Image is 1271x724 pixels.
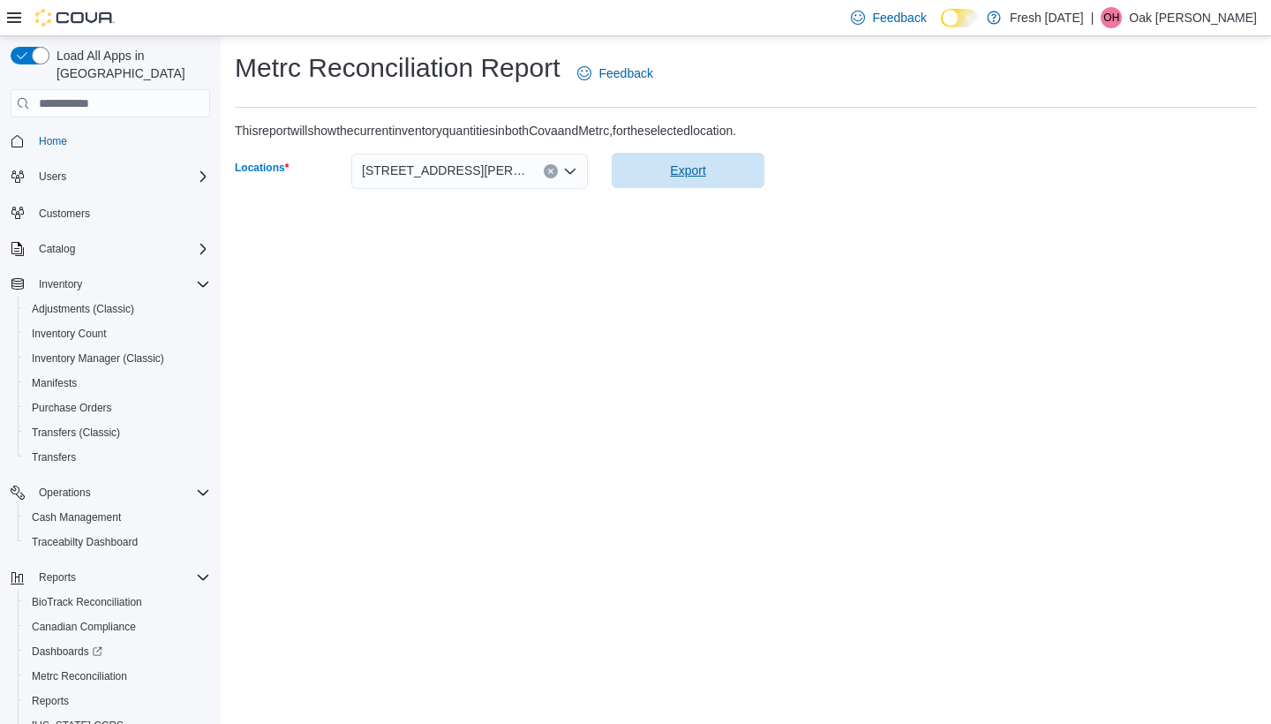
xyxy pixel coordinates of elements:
[25,592,210,613] span: BioTrack Reconciliation
[32,401,112,415] span: Purchase Orders
[39,486,91,500] span: Operations
[25,397,119,419] a: Purchase Orders
[32,567,83,588] button: Reports
[35,9,115,26] img: Cova
[25,323,114,344] a: Inventory Count
[25,348,210,369] span: Inventory Manager (Classic)
[39,570,76,584] span: Reports
[598,64,652,82] span: Feedback
[18,346,217,371] button: Inventory Manager (Classic)
[25,373,84,394] a: Manifests
[32,327,107,341] span: Inventory Count
[32,131,74,152] a: Home
[25,690,76,712] a: Reports
[25,447,210,468] span: Transfers
[1091,7,1094,28] p: |
[32,595,142,609] span: BioTrack Reconciliation
[32,510,121,524] span: Cash Management
[25,616,210,637] span: Canadian Compliance
[25,532,145,553] a: Traceabilty Dashboard
[32,274,89,295] button: Inventory
[1010,7,1084,28] p: Fresh [DATE]
[235,161,289,175] label: Locations
[18,505,217,530] button: Cash Management
[39,170,66,184] span: Users
[25,616,143,637] a: Canadian Compliance
[39,134,67,148] span: Home
[32,351,164,366] span: Inventory Manager (Classic)
[872,9,926,26] span: Feedback
[25,666,210,687] span: Metrc Reconciliation
[32,426,120,440] span: Transfers (Classic)
[4,237,217,261] button: Catalog
[25,641,109,662] a: Dashboards
[18,396,217,420] button: Purchase Orders
[4,565,217,590] button: Reports
[32,535,138,549] span: Traceabilty Dashboard
[4,164,217,189] button: Users
[18,420,217,445] button: Transfers (Classic)
[235,50,560,86] h1: Metrc Reconciliation Report
[612,153,764,188] button: Export
[25,447,83,468] a: Transfers
[18,689,217,713] button: Reports
[32,620,136,634] span: Canadian Compliance
[4,480,217,505] button: Operations
[25,507,128,528] a: Cash Management
[544,164,558,178] button: Clear input
[235,122,736,140] div: This report will show the current inventory quantities in both Cova and Metrc, for the selected l...
[32,201,210,223] span: Customers
[570,56,659,91] a: Feedback
[1101,7,1122,28] div: Oak Hollaman
[32,376,77,390] span: Manifests
[25,298,141,320] a: Adjustments (Classic)
[32,274,210,295] span: Inventory
[32,567,210,588] span: Reports
[25,323,210,344] span: Inventory Count
[25,666,134,687] a: Metrc Reconciliation
[32,238,82,260] button: Catalog
[32,238,210,260] span: Catalog
[32,669,127,683] span: Metrc Reconciliation
[18,639,217,664] a: Dashboards
[25,397,210,419] span: Purchase Orders
[25,507,210,528] span: Cash Management
[32,302,134,316] span: Adjustments (Classic)
[25,641,210,662] span: Dashboards
[32,645,102,659] span: Dashboards
[941,27,942,28] span: Dark Mode
[25,532,210,553] span: Traceabilty Dashboard
[39,207,90,221] span: Customers
[362,160,526,181] span: [STREET_ADDRESS][PERSON_NAME]
[25,373,210,394] span: Manifests
[25,422,127,443] a: Transfers (Classic)
[32,166,73,187] button: Users
[32,130,210,152] span: Home
[32,482,98,503] button: Operations
[25,422,210,443] span: Transfers (Classic)
[18,371,217,396] button: Manifests
[18,530,217,554] button: Traceabilty Dashboard
[18,590,217,615] button: BioTrack Reconciliation
[4,272,217,297] button: Inventory
[25,298,210,320] span: Adjustments (Classic)
[18,615,217,639] button: Canadian Compliance
[18,445,217,470] button: Transfers
[25,348,171,369] a: Inventory Manager (Classic)
[39,277,82,291] span: Inventory
[49,47,210,82] span: Load All Apps in [GEOGRAPHIC_DATA]
[32,203,97,224] a: Customers
[32,482,210,503] span: Operations
[670,162,705,179] span: Export
[25,592,149,613] a: BioTrack Reconciliation
[39,242,75,256] span: Catalog
[4,128,217,154] button: Home
[32,166,210,187] span: Users
[18,297,217,321] button: Adjustments (Classic)
[25,690,210,712] span: Reports
[1103,7,1119,28] span: OH
[4,200,217,225] button: Customers
[1129,7,1257,28] p: Oak [PERSON_NAME]
[18,664,217,689] button: Metrc Reconciliation
[563,164,577,178] button: Open list of options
